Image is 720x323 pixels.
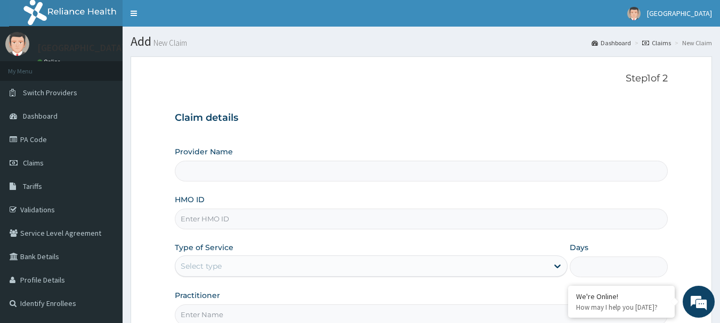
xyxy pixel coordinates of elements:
img: User Image [627,7,641,20]
input: Enter HMO ID [175,209,668,229]
span: Switch Providers [23,88,77,97]
a: Claims [642,38,671,47]
a: Online [37,58,63,65]
label: Practitioner [175,290,220,301]
div: We're Online! [576,292,667,301]
span: [GEOGRAPHIC_DATA] [647,9,712,18]
div: Select type [181,261,222,271]
h1: Add [131,35,712,48]
p: Step 1 of 2 [175,73,668,85]
span: Dashboard [23,111,58,121]
label: Provider Name [175,146,233,157]
h3: Claim details [175,112,668,124]
label: Days [570,242,588,253]
li: New Claim [672,38,712,47]
p: How may I help you today? [576,303,667,312]
span: Tariffs [23,181,42,191]
label: Type of Service [175,242,233,253]
img: User Image [5,32,29,56]
span: Claims [23,158,44,168]
p: [GEOGRAPHIC_DATA] [37,43,125,53]
a: Dashboard [592,38,631,47]
small: New Claim [151,39,187,47]
label: HMO ID [175,194,205,205]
